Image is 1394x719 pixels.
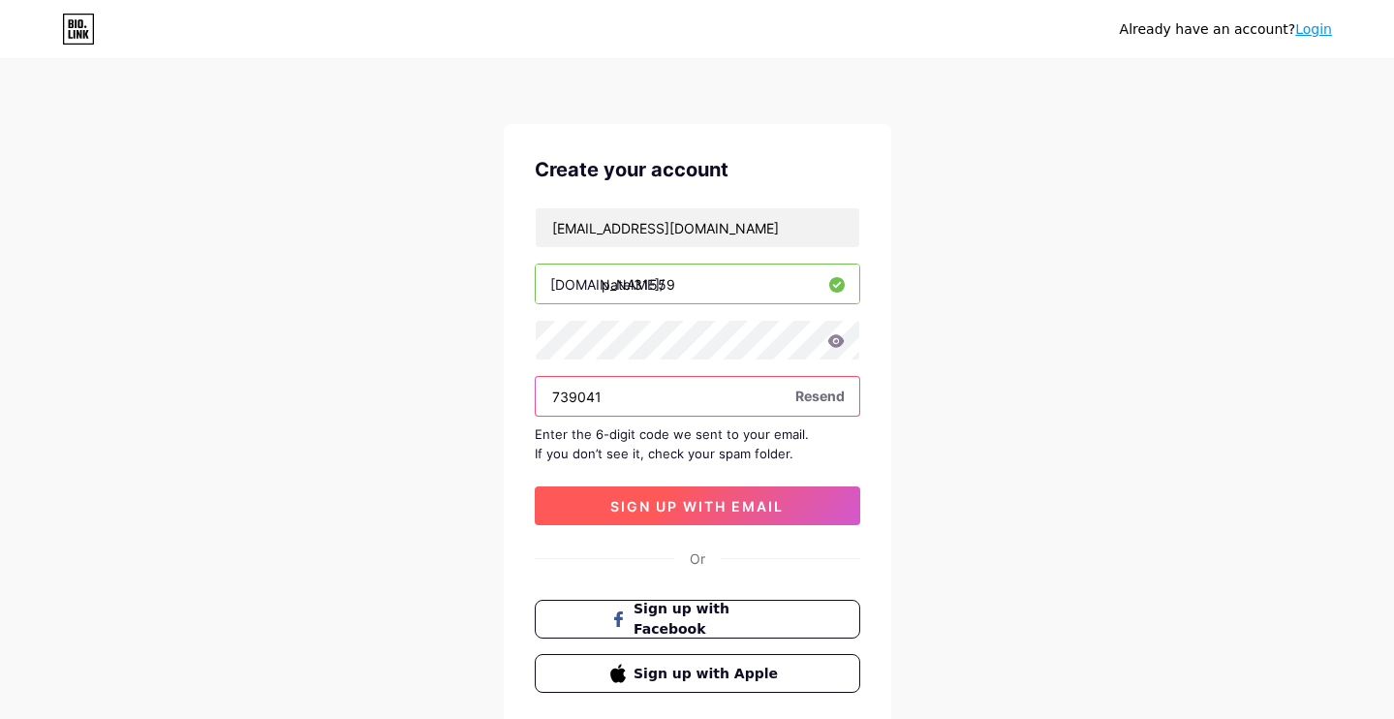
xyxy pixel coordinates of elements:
div: Or [690,548,705,569]
div: Enter the 6-digit code we sent to your email. If you don’t see it, check your spam folder. [535,424,860,463]
div: [DOMAIN_NAME]/ [550,274,665,295]
input: Paste login code [536,377,859,416]
span: sign up with email [610,498,784,515]
a: Login [1295,21,1332,37]
span: Sign up with Apple [634,664,784,684]
button: sign up with email [535,486,860,525]
div: Already have an account? [1120,19,1332,40]
input: username [536,265,859,303]
button: Sign up with Apple [535,654,860,693]
button: Sign up with Facebook [535,600,860,639]
span: Sign up with Facebook [634,599,784,640]
div: Create your account [535,155,860,184]
span: Resend [795,386,845,406]
input: Email [536,208,859,247]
